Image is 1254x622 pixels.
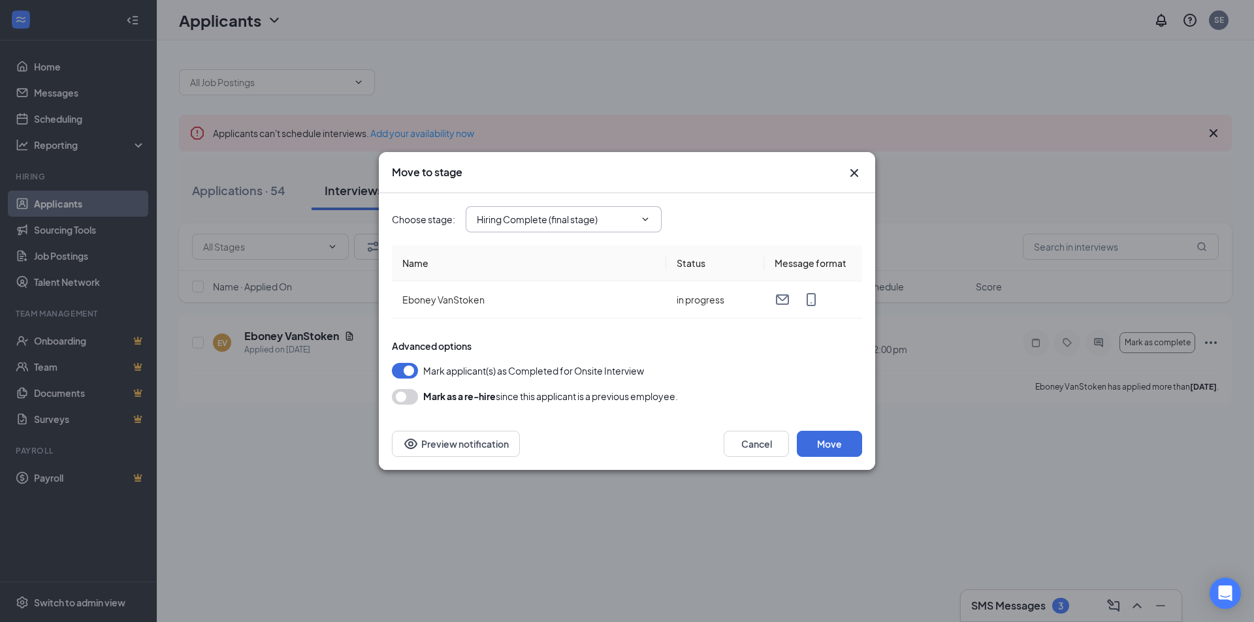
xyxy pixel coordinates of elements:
span: Choose stage : [392,212,455,226]
th: Name [392,245,666,281]
svg: MobileSms [803,292,819,307]
td: in progress [666,281,764,319]
div: Open Intercom Messenger [1210,578,1241,609]
button: Preview notificationEye [392,431,520,457]
div: since this applicant is a previous employee. [423,389,678,403]
th: Status [666,245,764,281]
span: Mark applicant(s) as Completed for Onsite Interview [423,363,644,379]
button: Move [797,431,862,457]
svg: Cross [846,165,862,181]
div: Advanced options [392,339,862,352]
span: Eboney VanStoken [402,294,485,305]
h3: Move to stage [392,165,462,179]
button: Close [846,165,862,181]
th: Message format [764,245,862,281]
button: Cancel [724,431,789,457]
svg: Email [775,292,790,307]
b: Mark as a re-hire [423,390,496,402]
svg: ChevronDown [640,214,651,225]
svg: Eye [403,436,419,452]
